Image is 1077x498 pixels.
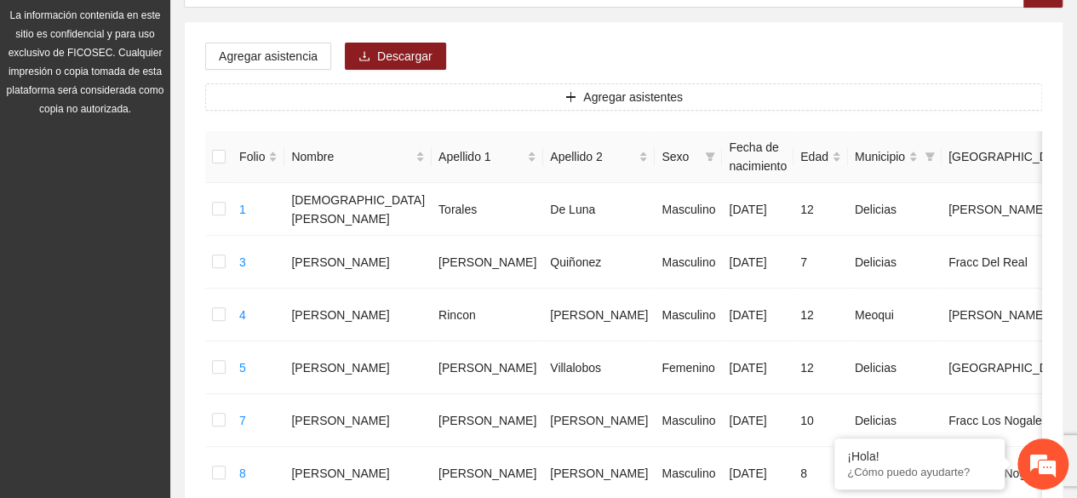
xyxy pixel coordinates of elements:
td: [DATE] [722,236,793,289]
th: Municipio [848,131,942,183]
span: Estamos en línea. [99,157,235,329]
td: 10 [793,394,848,447]
td: [DATE] [722,394,793,447]
td: [DATE] [722,341,793,394]
a: 3 [239,255,246,269]
button: Agregar asistencia [205,43,331,70]
td: Villalobos [543,341,655,394]
td: [PERSON_NAME] [284,236,432,289]
td: [PERSON_NAME] [432,394,543,447]
td: [DATE] [722,289,793,341]
a: 1 [239,203,246,216]
span: Apellido 1 [438,147,524,166]
div: Chatee con nosotros ahora [89,87,286,109]
th: Nombre [284,131,432,183]
textarea: Escriba su mensaje y pulse “Intro” [9,323,324,383]
span: Agregar asistentes [583,88,683,106]
th: Fecha de nacimiento [722,131,793,183]
td: Torales [432,183,543,236]
td: [PERSON_NAME] [543,394,655,447]
div: Minimizar ventana de chat en vivo [279,9,320,49]
span: filter [925,152,935,162]
a: 4 [239,308,246,322]
td: [PERSON_NAME] [432,341,543,394]
td: [PERSON_NAME] [432,236,543,289]
span: Edad [800,147,828,166]
a: 5 [239,361,246,375]
span: Nombre [291,147,412,166]
td: Masculino [655,236,722,289]
span: filter [702,144,719,169]
span: [GEOGRAPHIC_DATA] [948,147,1073,166]
span: Descargar [377,47,433,66]
td: Femenino [655,341,722,394]
td: Masculino [655,394,722,447]
span: Municipio [855,147,905,166]
td: Delicias [848,236,942,289]
span: filter [705,152,715,162]
td: De Luna [543,183,655,236]
td: 12 [793,341,848,394]
button: plusAgregar asistentes [205,83,1042,111]
span: La información contenida en este sitio es confidencial y para uso exclusivo de FICOSEC. Cualquier... [7,9,164,115]
td: 12 [793,183,848,236]
span: filter [921,144,938,169]
span: Folio [239,147,265,166]
span: Agregar asistencia [219,47,318,66]
td: Quiñonez [543,236,655,289]
a: 7 [239,414,246,427]
td: Delicias [848,394,942,447]
p: ¿Cómo puedo ayudarte? [847,466,992,478]
td: [DEMOGRAPHIC_DATA][PERSON_NAME] [284,183,432,236]
td: Masculino [655,289,722,341]
span: Sexo [662,147,698,166]
span: download [358,50,370,64]
th: Folio [232,131,284,183]
td: Meoqui [848,289,942,341]
td: 12 [793,289,848,341]
button: downloadDescargar [345,43,446,70]
th: Apellido 1 [432,131,543,183]
span: plus [564,91,576,105]
th: Edad [793,131,848,183]
a: 8 [239,467,246,480]
td: [PERSON_NAME] [284,289,432,341]
td: Rincon [432,289,543,341]
div: ¡Hola! [847,449,992,463]
td: Delicias [848,341,942,394]
span: Apellido 2 [550,147,635,166]
th: Apellido 2 [543,131,655,183]
td: Masculino [655,183,722,236]
td: [PERSON_NAME] [284,394,432,447]
td: Delicias [848,183,942,236]
td: [DATE] [722,183,793,236]
td: 7 [793,236,848,289]
td: [PERSON_NAME] [284,341,432,394]
td: [PERSON_NAME] [543,289,655,341]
